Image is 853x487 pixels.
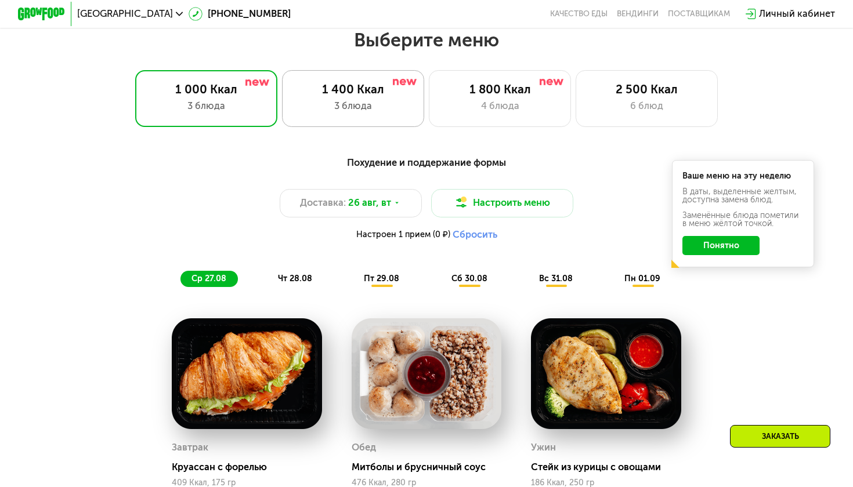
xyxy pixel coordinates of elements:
[682,212,803,228] div: Заменённые блюда пометили в меню жёлтой точкой.
[441,99,558,114] div: 4 блюда
[147,82,265,97] div: 1 000 Ккал
[189,7,291,21] a: [PHONE_NUMBER]
[172,461,331,473] div: Круассан с форелью
[624,274,660,284] span: пн 01.09
[617,9,659,19] a: Вендинги
[682,188,803,205] div: В даты, выделенные желтым, доступна замена блюд.
[352,439,376,457] div: Обед
[431,189,573,217] button: Настроить меню
[441,82,558,97] div: 1 800 Ккал
[668,9,730,19] div: поставщикам
[300,196,346,210] span: Доставка:
[294,99,411,114] div: 3 блюда
[588,99,706,114] div: 6 блюд
[294,82,411,97] div: 1 400 Ккал
[759,7,835,21] div: Личный кабинет
[147,99,265,114] div: 3 блюда
[76,155,778,170] div: Похудение и поддержание формы
[588,82,706,97] div: 2 500 Ккал
[682,172,803,180] div: Ваше меню на эту неделю
[550,9,608,19] a: Качество еды
[451,274,487,284] span: сб 30.08
[453,229,497,241] button: Сбросить
[38,28,815,52] h2: Выберите меню
[730,425,830,448] div: Заказать
[356,231,450,239] span: Настроен 1 прием (0 ₽)
[191,274,226,284] span: ср 27.08
[77,9,173,19] span: [GEOGRAPHIC_DATA]
[531,461,691,473] div: Стейк из курицы с овощами
[364,274,399,284] span: пт 29.08
[348,196,391,210] span: 26 авг, вт
[278,274,312,284] span: чт 28.08
[531,439,556,457] div: Ужин
[172,439,208,457] div: Завтрак
[352,461,511,473] div: Митболы и брусничный соус
[682,236,760,255] button: Понятно
[539,274,573,284] span: вс 31.08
